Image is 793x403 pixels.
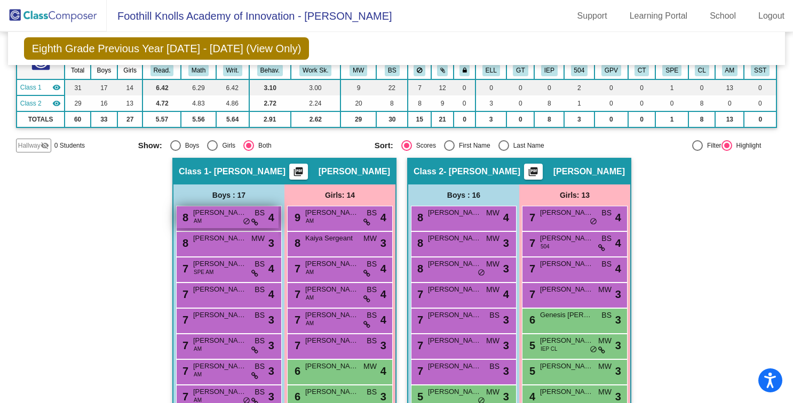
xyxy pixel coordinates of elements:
span: [PERSON_NAME] [193,361,247,372]
span: 6 [292,365,300,377]
span: MW [486,207,499,219]
span: BS [489,361,499,372]
button: AM [722,65,738,76]
span: 3 [268,363,274,379]
td: 0 [744,79,776,95]
span: 7 [292,288,300,300]
span: MW [363,361,377,372]
th: Keep with teacher [454,61,475,79]
span: 7 [415,314,423,326]
span: BS [367,259,377,270]
span: 3 [615,312,621,328]
td: 8 [688,95,715,111]
div: Highlight [732,141,762,150]
span: [PERSON_NAME] [428,284,481,295]
td: 8 [376,95,408,111]
span: do_not_disturb_alt [590,217,597,226]
span: BS [255,386,265,398]
td: 22 [376,79,408,95]
span: 3 [380,337,386,353]
span: 4 [615,235,621,251]
span: [PERSON_NAME] [540,259,593,269]
span: [PERSON_NAME] [553,166,625,177]
th: Boys [91,61,117,79]
th: English Language Learner [475,61,506,79]
td: 0 [688,79,715,95]
th: Keep with students [431,61,454,79]
span: BS [367,310,377,321]
span: Kaiya Sergeant [305,233,359,244]
a: Support [569,7,616,25]
td: 1 [655,79,688,95]
td: 0 [475,79,506,95]
span: - [PERSON_NAME] [209,166,286,177]
span: [PERSON_NAME] [305,335,359,346]
th: CoTeach [628,61,655,79]
span: [PERSON_NAME] [540,233,593,244]
span: AM [306,268,314,276]
span: [PERSON_NAME] [305,259,359,269]
span: 8 [415,263,423,275]
span: [PERSON_NAME] [428,361,481,372]
span: do_not_disturb_alt [243,217,250,226]
button: Print Students Details [524,164,543,180]
th: 504 Plan [564,61,594,79]
span: [PERSON_NAME] [305,361,359,372]
div: Both [254,141,272,150]
th: Beth Stone [376,61,408,79]
span: BS [255,259,265,270]
span: 8 [180,237,188,249]
button: Math [188,65,209,76]
span: BS [255,310,265,321]
span: 8 [415,237,423,249]
span: Class 2 [414,166,443,177]
span: MW [486,335,499,346]
th: Girls [117,61,143,79]
th: Total [65,61,90,79]
span: BS [255,335,265,346]
span: BS [489,310,499,321]
mat-icon: visibility_off [41,141,49,150]
td: 0 [594,111,628,127]
span: BS [367,284,377,295]
span: AM [306,217,314,225]
span: Show: [138,141,162,150]
div: First Name [455,141,490,150]
button: Print Students Details [289,164,308,180]
td: 8 [408,95,431,111]
span: 0 Students [54,141,85,150]
td: 5.56 [181,111,216,127]
span: [PERSON_NAME] [540,386,593,397]
span: [PERSON_NAME] [PERSON_NAME] [428,207,481,218]
div: Filter [703,141,721,150]
button: MW [350,65,367,76]
span: BS [367,386,377,398]
span: 4 [268,261,274,277]
mat-radio-group: Select an option [138,140,367,151]
span: 4 [503,209,509,225]
span: [PERSON_NAME] [305,310,359,320]
span: 5 [527,365,535,377]
td: 21 [431,111,454,127]
span: [PERSON_NAME] [193,207,247,218]
td: 0 [454,79,475,95]
span: 7 [292,314,300,326]
mat-icon: picture_as_pdf [527,166,540,181]
span: Genesis [PERSON_NAME] [540,310,593,320]
td: 8 [534,111,564,127]
button: IEP [541,65,558,76]
span: 7 [527,212,535,223]
mat-icon: picture_as_pdf [292,166,305,181]
div: Boys : 17 [173,184,284,206]
span: 3 [615,286,621,302]
span: 3 [268,337,274,353]
td: 4.72 [142,95,181,111]
span: 4 [380,312,386,328]
div: Girls [218,141,235,150]
td: 1 [655,111,688,127]
span: 7 [527,263,535,275]
td: 0 [628,79,655,95]
span: [PERSON_NAME] [193,259,247,269]
span: [PERSON_NAME] [540,284,593,295]
span: [PERSON_NAME] [305,386,359,397]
